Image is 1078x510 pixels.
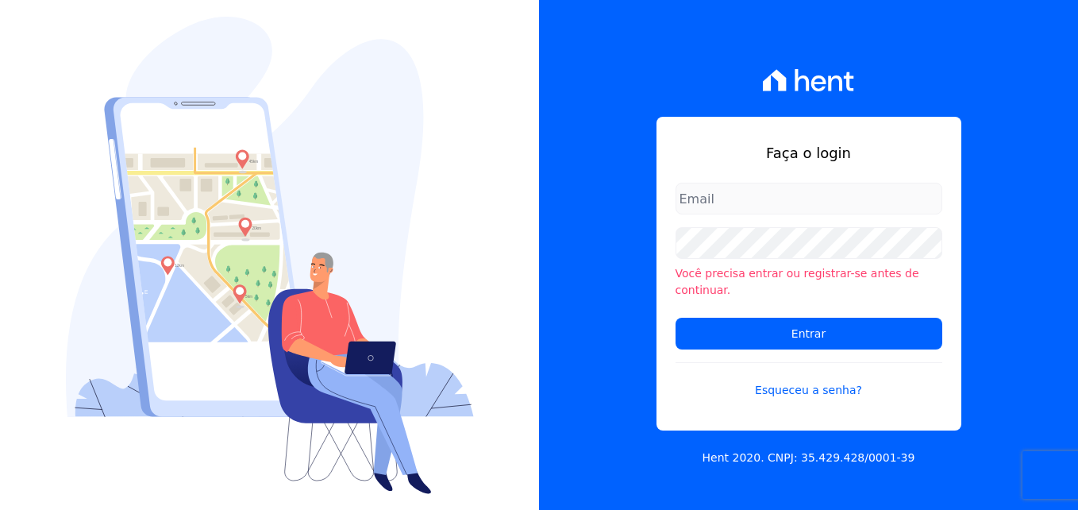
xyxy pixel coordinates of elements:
input: Entrar [676,318,942,350]
img: Login [66,17,474,494]
p: Hent 2020. CNPJ: 35.429.428/0001-39 [703,450,915,466]
h1: Faça o login [676,142,942,164]
a: Esqueceu a senha? [676,362,942,399]
input: Email [676,183,942,214]
li: Você precisa entrar ou registrar-se antes de continuar. [676,265,942,299]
